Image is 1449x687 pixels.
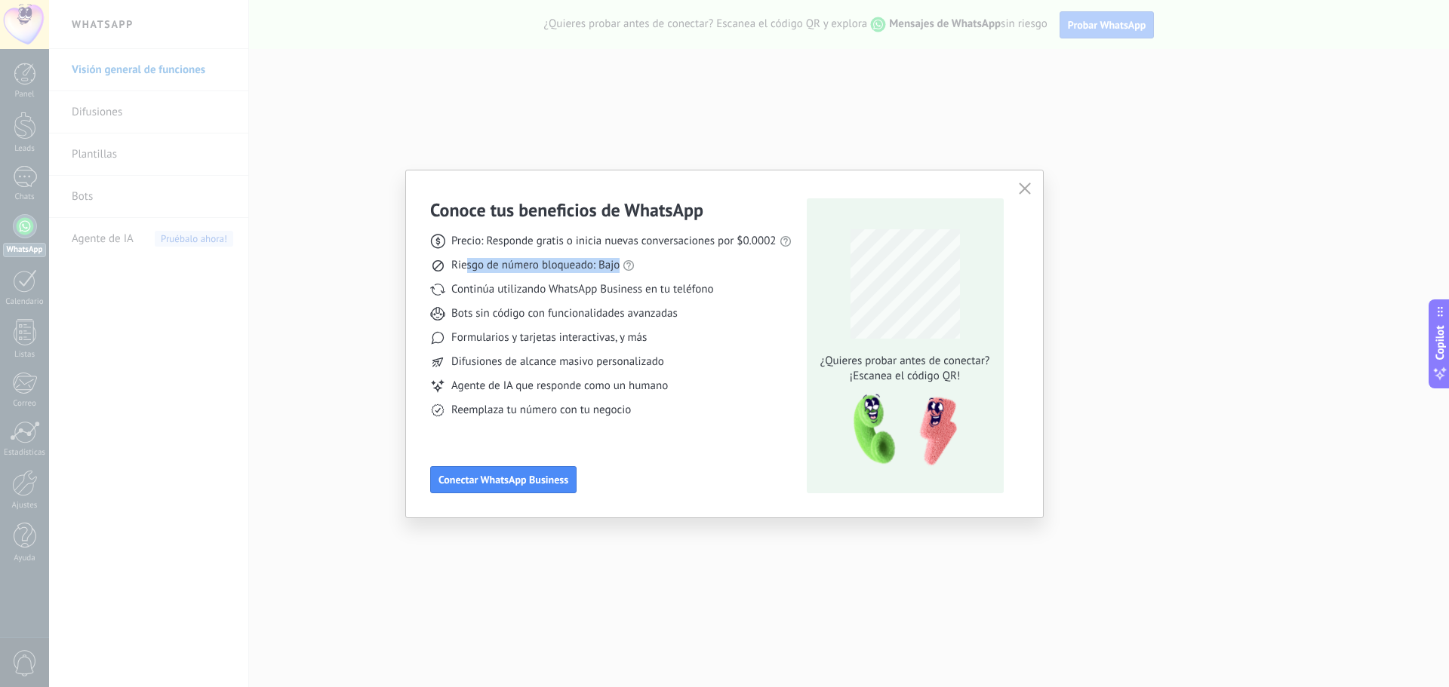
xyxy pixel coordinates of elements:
[451,306,678,321] span: Bots sin código con funcionalidades avanzadas
[451,282,713,297] span: Continúa utilizando WhatsApp Business en tu teléfono
[451,234,777,249] span: Precio: Responde gratis o inicia nuevas conversaciones por $0.0002
[451,354,664,370] span: Difusiones de alcance masivo personalizado
[438,474,568,485] span: Conectar WhatsApp Business
[1432,325,1447,360] span: Copilot
[430,466,577,493] button: Conectar WhatsApp Business
[451,403,631,418] span: Reemplaza tu número con tu negocio
[451,330,647,345] span: Formularios y tarjetas interactivas, y más
[451,258,620,273] span: Riesgo de número bloqueado: Bajo
[841,390,960,471] img: qr-pic-1x.png
[451,379,668,394] span: Agente de IA que responde como un humano
[816,369,994,384] span: ¡Escanea el código QR!
[430,198,703,222] h3: Conoce tus beneficios de WhatsApp
[816,354,994,369] span: ¿Quieres probar antes de conectar?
